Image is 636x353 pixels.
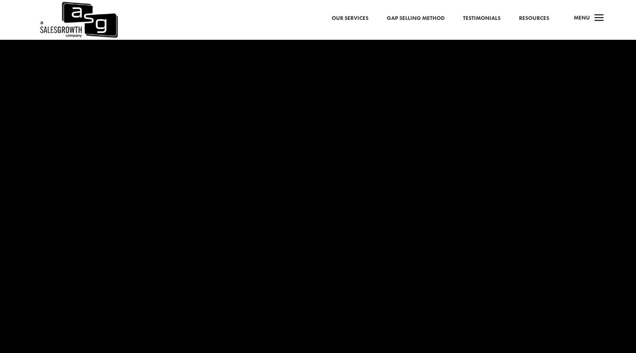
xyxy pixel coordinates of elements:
a: Resources [519,14,549,23]
a: Gap Selling Method [387,14,445,23]
span: a [592,11,607,26]
a: Our Services [332,14,368,23]
span: Menu [574,14,590,21]
a: Testimonials [463,14,501,23]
